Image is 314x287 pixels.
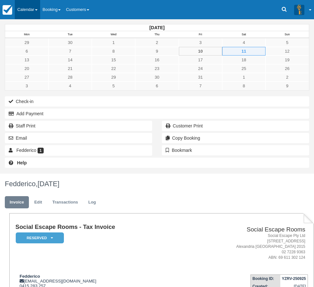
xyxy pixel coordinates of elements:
a: 10 [179,47,222,56]
a: 15 [92,56,135,64]
a: 6 [5,47,48,56]
a: 13 [5,56,48,64]
h1: Fedderico, [5,180,309,188]
a: 29 [5,38,48,47]
a: 21 [48,64,92,73]
a: Help [5,158,309,168]
th: Thu [135,31,179,38]
th: Sat [222,31,266,38]
a: Transactions [48,196,83,209]
a: 8 [92,47,135,56]
strong: [DATE] [149,25,164,30]
span: Fedderico [16,148,36,153]
a: 17 [179,56,222,64]
strong: Fedderico [20,274,40,279]
img: checkfront-main-nav-mini-logo.png [3,5,12,15]
a: 9 [135,47,179,56]
a: 25 [222,64,266,73]
h2: Social Escape Rooms [186,226,305,233]
th: Sun [266,31,309,38]
a: 4 [48,82,92,90]
a: 20 [5,64,48,73]
a: 5 [266,38,309,47]
span: [DATE] [38,180,59,188]
a: 18 [222,56,266,64]
a: 19 [266,56,309,64]
a: 30 [48,38,92,47]
a: 5 [92,82,135,90]
a: Staff Print [5,121,152,131]
address: Social Escape Pty Ltd [STREET_ADDRESS] Alexandria [GEOGRAPHIC_DATA] 2015 02 7228 9363 ABN: 69 611... [186,233,305,261]
b: Help [17,160,27,165]
a: 2 [135,38,179,47]
a: 16 [135,56,179,64]
a: 3 [179,38,222,47]
a: 7 [179,82,222,90]
a: 28 [48,73,92,82]
a: 22 [92,64,135,73]
a: 26 [266,64,309,73]
strong: YZRV-250925 [282,276,306,281]
a: Invoice [5,196,29,209]
th: Tue [48,31,92,38]
span: 1 [38,148,44,153]
button: Copy Booking [162,133,309,143]
button: Bookmark [162,145,309,155]
a: 11 [222,47,266,56]
button: Add Payment [5,109,309,119]
a: 6 [135,82,179,90]
a: 14 [48,56,92,64]
a: 27 [5,73,48,82]
a: 2 [266,73,309,82]
a: 30 [135,73,179,82]
a: Reserved [15,232,62,244]
a: Edit [30,196,47,209]
a: 31 [179,73,222,82]
h1: Social Escape Rooms - Tax Invoice [15,224,183,230]
button: Email [5,133,152,143]
a: 3 [5,82,48,90]
th: Booking ID: [251,275,280,283]
a: 1 [92,38,135,47]
th: Wed [92,31,135,38]
a: 24 [179,64,222,73]
a: 7 [48,47,92,56]
button: Check-in [5,96,309,107]
a: 4 [222,38,266,47]
em: Reserved [16,232,64,244]
th: Fri [179,31,222,38]
a: 9 [266,82,309,90]
a: Fedderico 1 [5,145,152,155]
a: 12 [266,47,309,56]
a: 29 [92,73,135,82]
th: Mon [5,31,48,38]
a: 23 [135,64,179,73]
a: Customer Print [162,121,309,131]
a: Log [83,196,101,209]
a: 1 [222,73,266,82]
img: A3 [294,4,304,15]
a: 8 [222,82,266,90]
